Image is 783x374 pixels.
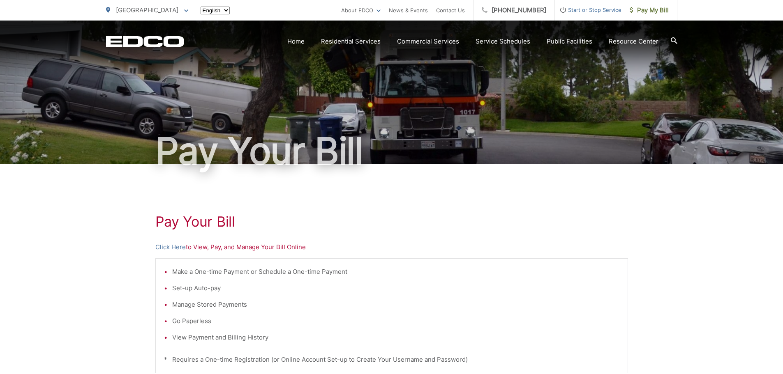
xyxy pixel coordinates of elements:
[155,242,628,252] p: to View, Pay, and Manage Your Bill Online
[201,7,230,14] select: Select a language
[630,5,669,15] span: Pay My Bill
[164,355,619,365] p: * Requires a One-time Registration (or Online Account Set-up to Create Your Username and Password)
[547,37,592,46] a: Public Facilities
[341,5,381,15] a: About EDCO
[172,333,619,342] li: View Payment and Billing History
[106,36,184,47] a: EDCD logo. Return to the homepage.
[155,242,186,252] a: Click Here
[172,316,619,326] li: Go Paperless
[116,6,178,14] span: [GEOGRAPHIC_DATA]
[476,37,530,46] a: Service Schedules
[389,5,428,15] a: News & Events
[155,213,628,230] h1: Pay Your Bill
[436,5,465,15] a: Contact Us
[397,37,459,46] a: Commercial Services
[172,267,619,277] li: Make a One-time Payment or Schedule a One-time Payment
[287,37,305,46] a: Home
[106,131,677,172] h1: Pay Your Bill
[172,283,619,293] li: Set-up Auto-pay
[609,37,658,46] a: Resource Center
[321,37,381,46] a: Residential Services
[172,300,619,310] li: Manage Stored Payments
